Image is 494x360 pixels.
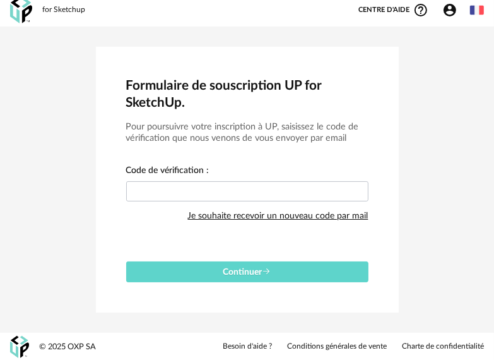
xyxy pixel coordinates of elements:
span: Account Circle icon [442,3,463,18]
button: Continuer [126,261,368,282]
div: for Sketchup [42,5,85,15]
img: fr [470,3,484,17]
label: Code de vérification : [126,166,209,177]
a: Conditions générales de vente [287,342,387,352]
a: Charte de confidentialité [402,342,484,352]
span: Help Circle Outline icon [413,3,428,18]
img: OXP [10,336,29,358]
a: Besoin d'aide ? [223,342,272,352]
h2: Formulaire de souscription UP for SketchUp. [126,77,368,111]
span: Centre d'aideHelp Circle Outline icon [358,3,428,18]
span: Continuer [223,268,271,277]
h3: Pour poursuivre votre inscription à UP, saisissez le code de vérification que nous venons de vous... [126,121,368,145]
div: Je souhaite recevoir un nouveau code par mail [188,203,368,229]
span: Account Circle icon [442,3,457,18]
div: © 2025 OXP SA [39,342,96,352]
